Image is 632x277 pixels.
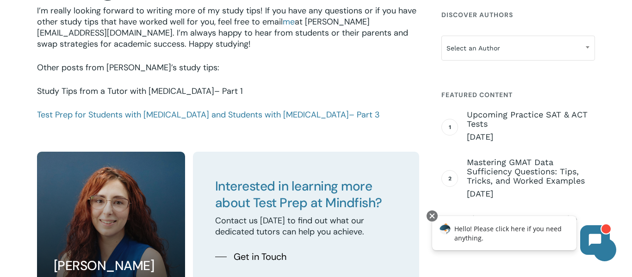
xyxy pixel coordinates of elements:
span: Mastering GMAT Data Sufficiency Questions: Tips, Tricks, and Worked Examples [467,158,595,185]
a: Test Prep for Students with [MEDICAL_DATA] and Students with [MEDICAL_DATA]– Part 3 [37,109,380,120]
a: Upcoming Practice SAT & ACT Tests [DATE] [467,110,595,142]
p: Contact us [DATE] to find out what our dedicated tutors can help you achieve. [215,215,397,237]
a: Study Tips from a Tutor with [MEDICAL_DATA]– Part 1 [37,86,243,97]
span: Select an Author [442,38,595,58]
a: me [283,16,295,27]
span: Select an Author [441,36,595,61]
span: Interested in learning more about Test Prep at Mindfish? [215,178,382,211]
span: [DATE] [467,188,595,199]
span: Get in Touch [234,250,287,264]
span: I’m really looking forward to writing more of my study tips! If you have any questions or if you ... [37,5,416,27]
span: at [PERSON_NAME][EMAIL_ADDRESS][DOMAIN_NAME]. I’m always happy to hear from students or their par... [37,16,408,49]
p: Other posts from [PERSON_NAME]’s study tips: [37,62,419,86]
span: [DATE] [467,131,595,142]
h4: Featured Content [441,86,595,103]
span: – Part 3 [349,109,380,120]
span: – Part 1 [214,86,243,97]
a: Get in Touch [215,250,287,264]
a: Mastering GMAT Data Sufficiency Questions: Tips, Tricks, and Worked Examples [DATE] [467,158,595,199]
iframe: Chatbot [422,209,619,264]
h4: Discover Authors [441,6,595,23]
span: Upcoming Practice SAT & ACT Tests [467,110,595,129]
